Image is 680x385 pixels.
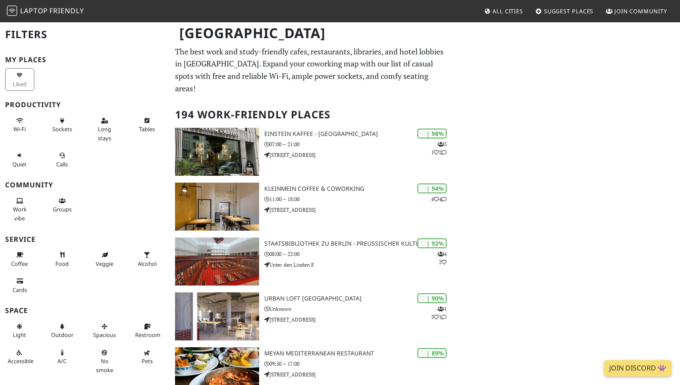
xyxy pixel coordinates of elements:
h3: My Places [5,56,165,64]
span: Natural light [13,331,26,339]
span: Outdoor area [51,331,73,339]
div: | 92% [417,238,447,248]
button: Alcohol [133,248,162,271]
p: Unknown [264,305,453,313]
p: 08:00 – 22:00 [264,250,453,258]
h3: Service [5,235,165,244]
h3: URBAN LOFT [GEOGRAPHIC_DATA] [264,295,453,302]
button: Outdoor [48,319,77,342]
p: 09:30 – 17:00 [264,360,453,368]
button: Tables [133,114,162,136]
a: Staatsbibliothek zu Berlin - Preußischer Kulturbesitz | 92% 42 Staatsbibliothek zu Berlin - Preuß... [170,238,453,286]
span: Food [55,260,69,268]
span: Coffee [11,260,28,268]
button: Quiet [5,148,34,171]
a: LaptopFriendly LaptopFriendly [7,4,84,19]
div: | 98% [417,129,447,138]
button: A/C [48,346,77,368]
p: [STREET_ADDRESS] [264,370,453,379]
div: | 90% [417,293,447,303]
span: Spacious [93,331,116,339]
h2: 194 Work-Friendly Places [175,102,448,128]
a: All Cities [481,3,526,19]
h3: Community [5,181,165,189]
span: All Cities [493,7,523,15]
div: | 89% [417,348,447,358]
button: Veggie [90,248,119,271]
button: No smoke [90,346,119,377]
span: Accessible [8,357,33,365]
span: Pet friendly [142,357,153,365]
span: Stable Wi-Fi [13,125,26,133]
span: Join Community [614,7,667,15]
span: Work-friendly tables [139,125,155,133]
button: Wi-Fi [5,114,34,136]
a: Join Discord 👾 [604,360,671,376]
h3: Space [5,307,165,315]
span: Air conditioned [57,357,66,365]
p: 4 4 [431,195,447,203]
p: [STREET_ADDRESS] [264,206,453,214]
div: | 94% [417,183,447,193]
span: Veggie [96,260,113,268]
img: KleinMein Coffee & Coworking [175,183,259,231]
a: URBAN LOFT Berlin | 90% 131 URBAN LOFT [GEOGRAPHIC_DATA] Unknown [STREET_ADDRESS] [170,292,453,340]
img: URBAN LOFT Berlin [175,292,259,340]
span: Quiet [12,160,27,168]
img: Staatsbibliothek zu Berlin - Preußischer Kulturbesitz [175,238,259,286]
span: Power sockets [52,125,72,133]
p: 4 2 [438,250,447,266]
a: Einstein Kaffee - Charlottenburg | 98% 512 Einstein Kaffee - [GEOGRAPHIC_DATA] 07:00 – 21:00 [STR... [170,128,453,176]
span: Suggest Places [544,7,594,15]
button: Accessible [5,346,34,368]
p: 5 1 2 [431,140,447,156]
p: 11:00 – 18:00 [264,195,453,203]
p: 1 3 1 [431,305,447,321]
p: [STREET_ADDRESS] [264,316,453,324]
span: Friendly [49,6,84,15]
a: Suggest Places [532,3,597,19]
span: Video/audio calls [56,160,68,168]
button: Pets [133,346,162,368]
span: Laptop [20,6,48,15]
p: The best work and study-friendly cafes, restaurants, libraries, and hotel lobbies in [GEOGRAPHIC_... [175,45,448,95]
span: Credit cards [12,286,27,294]
button: Sockets [48,114,77,136]
button: Work vibe [5,194,34,225]
h3: Staatsbibliothek zu Berlin - Preußischer Kulturbesitz [264,240,453,247]
h3: Einstein Kaffee - [GEOGRAPHIC_DATA] [264,130,453,138]
button: Restroom [133,319,162,342]
p: 07:00 – 21:00 [264,140,453,148]
button: Light [5,319,34,342]
button: Cards [5,274,34,297]
button: Groups [48,194,77,217]
button: Food [48,248,77,271]
a: KleinMein Coffee & Coworking | 94% 44 KleinMein Coffee & Coworking 11:00 – 18:00 [STREET_ADDRESS] [170,183,453,231]
button: Long stays [90,114,119,145]
span: People working [13,205,27,222]
h3: Productivity [5,101,165,109]
a: Join Community [602,3,671,19]
p: Unter den Linden 8 [264,261,453,269]
span: Long stays [98,125,111,141]
button: Coffee [5,248,34,271]
h3: KleinMein Coffee & Coworking [264,185,453,192]
h1: [GEOGRAPHIC_DATA] [172,21,451,45]
button: Calls [48,148,77,171]
span: Alcohol [138,260,157,268]
span: Restroom [135,331,160,339]
h3: Meyan Mediterranean Restaurant [264,350,453,357]
h2: Filters [5,21,165,48]
span: Group tables [53,205,72,213]
img: LaptopFriendly [7,6,17,16]
span: Smoke free [96,357,113,373]
p: [STREET_ADDRESS] [264,151,453,159]
button: Spacious [90,319,119,342]
img: Einstein Kaffee - Charlottenburg [175,128,259,176]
